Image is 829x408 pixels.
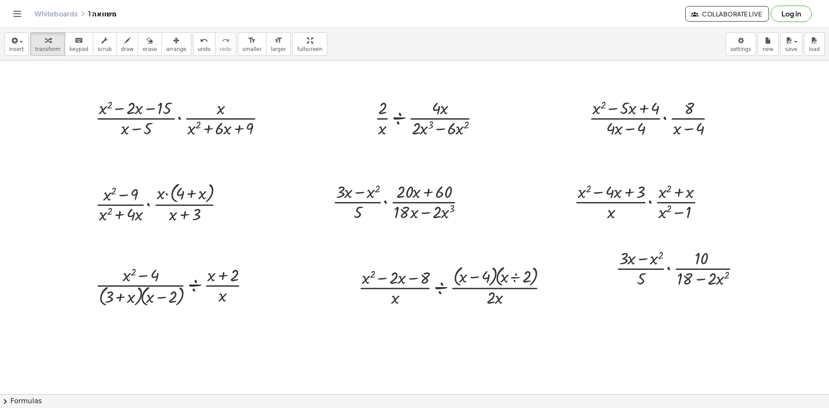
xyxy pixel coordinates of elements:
span: keypad [70,46,89,52]
button: format_sizelarger [266,32,291,56]
span: arrange [166,46,187,52]
button: erase [138,32,161,56]
i: keyboard [75,35,83,46]
span: transform [35,46,60,52]
i: redo [221,35,230,46]
span: erase [142,46,157,52]
button: arrange [161,32,191,56]
button: load [804,32,825,56]
span: smaller [243,46,262,52]
span: draw [121,46,134,52]
button: save [780,32,802,56]
a: Whiteboards [35,9,78,18]
button: redoredo [215,32,236,56]
i: undo [200,35,208,46]
button: insert [4,32,28,56]
button: Collaborate Live [685,6,769,22]
button: new [758,32,778,56]
span: settings [731,46,751,52]
button: Log in [771,6,812,22]
button: transform [30,32,65,56]
span: load [809,46,820,52]
button: format_sizesmaller [238,32,266,56]
span: redo [220,46,231,52]
span: larger [271,46,286,52]
button: fullscreen [292,32,327,56]
span: Collaborate Live [693,10,762,18]
span: scrub [98,46,112,52]
i: format_size [274,35,282,46]
span: insert [9,46,24,52]
button: scrub [93,32,117,56]
i: format_size [248,35,256,46]
span: new [763,46,773,52]
button: settings [726,32,756,56]
button: undoundo [193,32,215,56]
span: fullscreen [297,46,322,52]
span: undo [198,46,211,52]
button: Toggle navigation [10,7,24,21]
span: save [785,46,797,52]
button: draw [116,32,139,56]
button: keyboardkeypad [65,32,93,56]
